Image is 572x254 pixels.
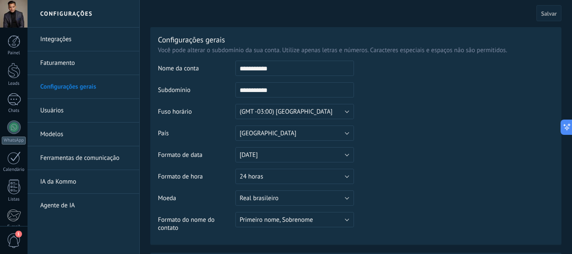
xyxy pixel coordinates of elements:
[40,170,131,194] a: IA da Kommo
[158,104,235,126] td: Fuso horário
[158,190,235,212] td: Moeda
[2,167,26,173] div: Calendário
[158,147,235,169] td: Formato de data
[28,28,139,51] li: Integrações
[158,212,235,238] td: Formato do nome do contato
[158,61,235,82] td: Nome da conta
[40,194,131,218] a: Agente de IA
[2,224,26,230] div: E-mail
[158,35,225,45] div: Configurações gerais
[40,75,131,99] a: Configurações gerais
[235,147,354,162] button: [DATE]
[235,104,354,119] button: (GMT -03:00) [GEOGRAPHIC_DATA]
[235,190,354,206] button: Real brasileiro
[240,151,258,159] span: [DATE]
[2,50,26,56] div: Painel
[2,108,26,114] div: Chats
[541,11,557,17] span: Salvar
[28,51,139,75] li: Faturamento
[240,216,313,224] span: Primeiro nome, Sobrenome
[2,137,26,145] div: WhatsApp
[240,129,296,137] span: [GEOGRAPHIC_DATA]
[158,46,554,54] p: Você pode alterar o subdomínio da sua conta. Utilize apenas letras e números. Caracteres especiai...
[28,75,139,99] li: Configurações gerais
[240,173,263,181] span: 24 horas
[158,82,235,104] td: Subdomínio
[28,123,139,146] li: Modelos
[15,231,22,237] span: 1
[2,81,26,87] div: Leads
[28,99,139,123] li: Usuários
[40,28,131,51] a: Integrações
[40,123,131,146] a: Modelos
[235,169,354,184] button: 24 horas
[2,197,26,202] div: Listas
[40,146,131,170] a: Ferramentas de comunicação
[28,194,139,217] li: Agente de IA
[40,51,131,75] a: Faturamento
[40,99,131,123] a: Usuários
[235,126,354,141] button: [GEOGRAPHIC_DATA]
[235,212,354,227] button: Primeiro nome, Sobrenome
[158,169,235,190] td: Formato de hora
[240,108,332,116] span: (GMT -03:00) [GEOGRAPHIC_DATA]
[240,194,279,202] span: Real brasileiro
[536,5,561,21] button: Salvar
[28,170,139,194] li: IA da Kommo
[28,146,139,170] li: Ferramentas de comunicação
[158,126,235,147] td: País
